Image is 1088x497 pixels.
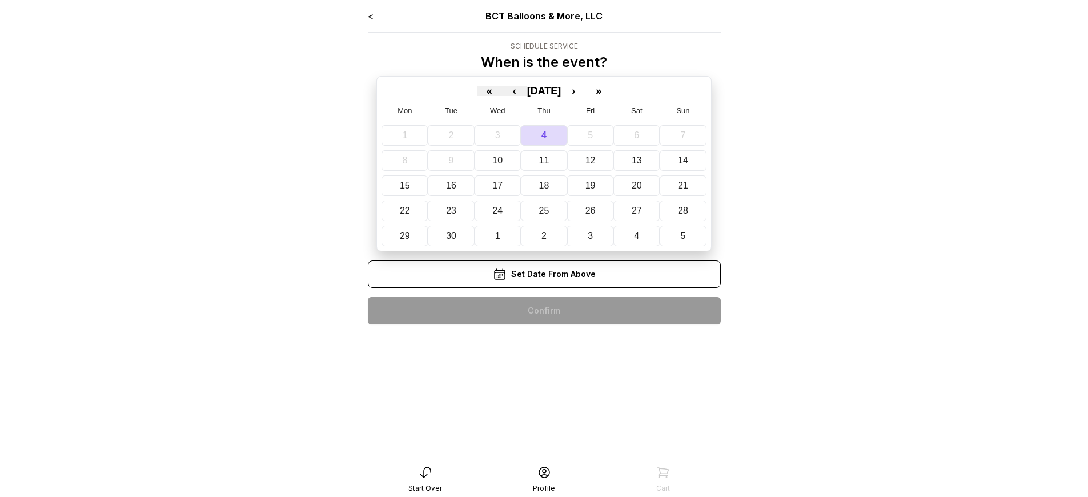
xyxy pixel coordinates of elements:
abbr: September 18, 2025 [539,181,549,190]
abbr: September 25, 2025 [539,206,549,215]
span: [DATE] [527,85,561,97]
button: September 16, 2025 [428,175,474,196]
button: September 11, 2025 [521,150,567,171]
abbr: Tuesday [445,106,457,115]
button: September 3, 2025 [475,125,521,146]
abbr: September 29, 2025 [400,231,410,241]
button: September 18, 2025 [521,175,567,196]
div: Set Date From Above [368,260,721,288]
abbr: October 4, 2025 [634,231,639,241]
a: < [368,10,374,22]
abbr: October 5, 2025 [681,231,686,241]
abbr: September 17, 2025 [492,181,503,190]
abbr: Thursday [537,106,550,115]
abbr: September 9, 2025 [449,155,454,165]
div: BCT Balloons & More, LLC [438,9,650,23]
button: September 22, 2025 [382,201,428,221]
button: October 2, 2025 [521,226,567,246]
abbr: September 13, 2025 [632,155,642,165]
button: ‹ [502,86,527,96]
abbr: September 8, 2025 [402,155,407,165]
button: September 27, 2025 [613,201,660,221]
abbr: September 12, 2025 [585,155,596,165]
button: September 12, 2025 [567,150,613,171]
abbr: Saturday [631,106,643,115]
button: September 5, 2025 [567,125,613,146]
button: › [561,86,586,96]
button: September 25, 2025 [521,201,567,221]
abbr: September 16, 2025 [446,181,456,190]
button: September 26, 2025 [567,201,613,221]
abbr: Sunday [676,106,689,115]
button: September 8, 2025 [382,150,428,171]
button: October 3, 2025 [567,226,613,246]
button: September 30, 2025 [428,226,474,246]
abbr: September 23, 2025 [446,206,456,215]
abbr: September 4, 2025 [541,130,547,140]
button: September 1, 2025 [382,125,428,146]
abbr: September 5, 2025 [588,130,593,140]
abbr: September 30, 2025 [446,231,456,241]
button: September 9, 2025 [428,150,474,171]
button: [DATE] [527,86,561,96]
button: September 24, 2025 [475,201,521,221]
abbr: Wednesday [490,106,505,115]
div: Cart [656,484,670,493]
button: September 28, 2025 [660,201,706,221]
button: September 19, 2025 [567,175,613,196]
button: October 4, 2025 [613,226,660,246]
button: » [586,86,611,96]
abbr: September 24, 2025 [492,206,503,215]
abbr: Monday [398,106,412,115]
div: Profile [533,484,555,493]
button: September 7, 2025 [660,125,706,146]
abbr: September 14, 2025 [678,155,688,165]
button: September 21, 2025 [660,175,706,196]
abbr: September 15, 2025 [400,181,410,190]
abbr: September 10, 2025 [492,155,503,165]
div: Start Over [408,484,442,493]
abbr: September 28, 2025 [678,206,688,215]
button: September 10, 2025 [475,150,521,171]
abbr: September 27, 2025 [632,206,642,215]
div: Schedule Service [481,42,607,51]
abbr: September 7, 2025 [681,130,686,140]
button: September 20, 2025 [613,175,660,196]
abbr: September 2, 2025 [449,130,454,140]
button: September 13, 2025 [613,150,660,171]
abbr: September 1, 2025 [402,130,407,140]
button: September 6, 2025 [613,125,660,146]
button: September 23, 2025 [428,201,474,221]
button: September 14, 2025 [660,150,706,171]
abbr: September 21, 2025 [678,181,688,190]
button: September 2, 2025 [428,125,474,146]
button: September 15, 2025 [382,175,428,196]
abbr: October 1, 2025 [495,231,500,241]
button: « [477,86,502,96]
p: When is the event? [481,53,607,71]
button: September 4, 2025 [521,125,567,146]
button: September 17, 2025 [475,175,521,196]
abbr: September 11, 2025 [539,155,549,165]
abbr: September 22, 2025 [400,206,410,215]
abbr: September 26, 2025 [585,206,596,215]
abbr: September 6, 2025 [634,130,639,140]
abbr: October 2, 2025 [541,231,547,241]
button: October 1, 2025 [475,226,521,246]
abbr: October 3, 2025 [588,231,593,241]
button: October 5, 2025 [660,226,706,246]
abbr: September 19, 2025 [585,181,596,190]
abbr: September 20, 2025 [632,181,642,190]
button: September 29, 2025 [382,226,428,246]
abbr: Friday [586,106,595,115]
abbr: September 3, 2025 [495,130,500,140]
